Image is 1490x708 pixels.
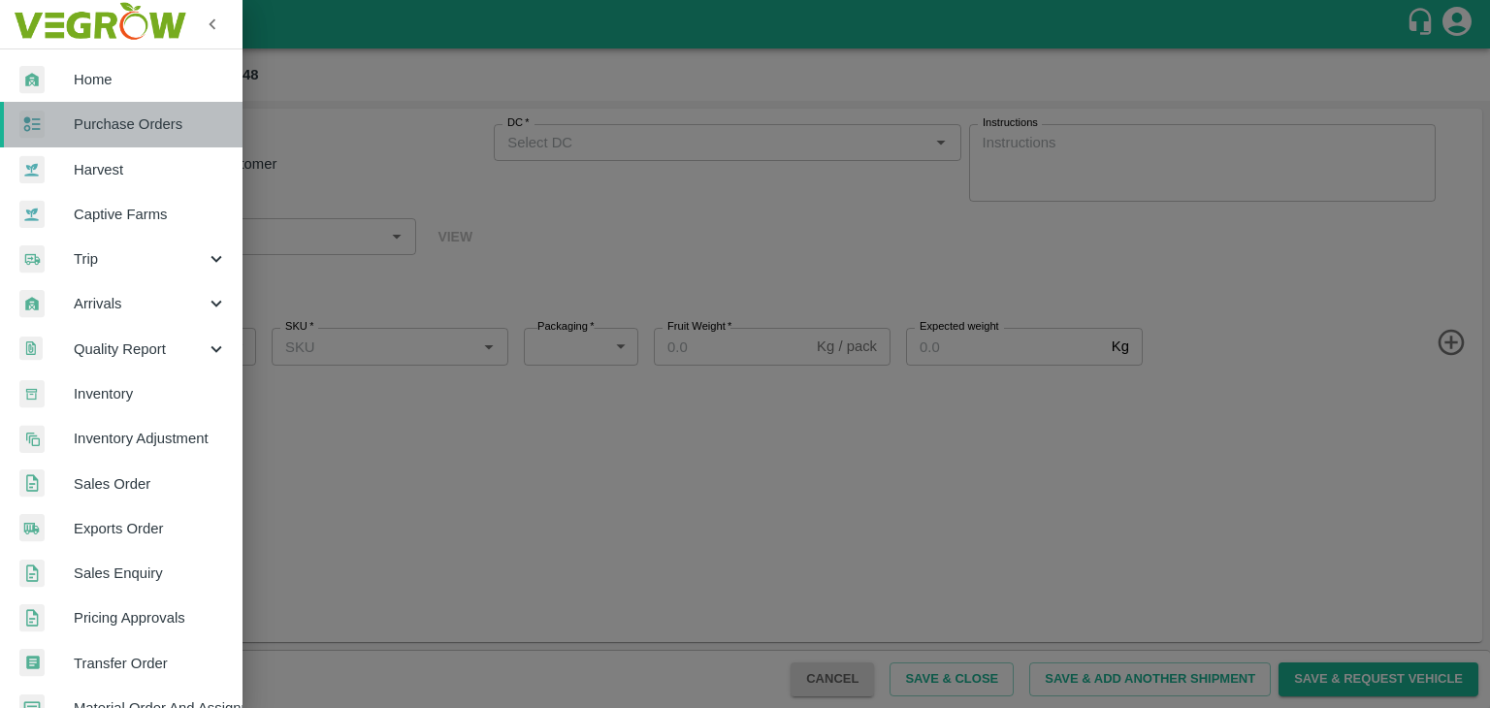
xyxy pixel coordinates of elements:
img: harvest [19,155,45,184]
span: Harvest [74,159,227,180]
img: sales [19,469,45,498]
img: whArrival [19,66,45,94]
img: whInventory [19,380,45,408]
img: sales [19,604,45,632]
span: Pricing Approvals [74,607,227,628]
span: Inventory [74,383,227,404]
img: whArrival [19,290,45,318]
img: harvest [19,200,45,229]
span: Sales Order [74,473,227,495]
img: whTransfer [19,649,45,677]
span: Captive Farms [74,204,227,225]
span: Quality Report [74,338,206,360]
img: delivery [19,245,45,274]
span: Inventory Adjustment [74,428,227,449]
img: reciept [19,111,45,139]
img: qualityReport [19,337,43,361]
span: Purchase Orders [74,113,227,135]
img: shipments [19,514,45,542]
span: Trip [74,248,206,270]
span: Exports Order [74,518,227,539]
span: Sales Enquiry [74,563,227,584]
img: inventory [19,425,45,453]
span: Home [74,69,227,90]
img: sales [19,560,45,588]
span: Transfer Order [74,653,227,674]
span: Arrivals [74,293,206,314]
